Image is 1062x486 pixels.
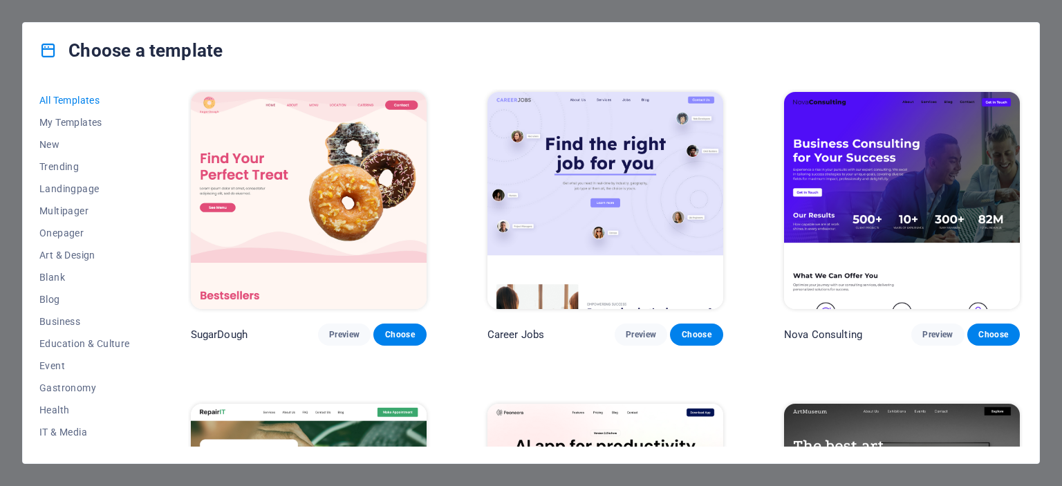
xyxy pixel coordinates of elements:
[39,382,130,393] span: Gastronomy
[39,200,130,222] button: Multipager
[39,294,130,305] span: Blog
[967,324,1020,346] button: Choose
[39,227,130,239] span: Onepager
[681,329,711,340] span: Choose
[39,272,130,283] span: Blank
[39,183,130,194] span: Landingpage
[39,139,130,150] span: New
[39,111,130,133] button: My Templates
[39,117,130,128] span: My Templates
[39,316,130,327] span: Business
[39,156,130,178] button: Trending
[615,324,667,346] button: Preview
[318,324,371,346] button: Preview
[373,324,426,346] button: Choose
[39,89,130,111] button: All Templates
[39,338,130,349] span: Education & Culture
[329,329,360,340] span: Preview
[39,95,130,106] span: All Templates
[39,222,130,244] button: Onepager
[39,250,130,261] span: Art & Design
[626,329,656,340] span: Preview
[784,328,862,342] p: Nova Consulting
[39,266,130,288] button: Blank
[39,288,130,310] button: Blog
[39,178,130,200] button: Landingpage
[487,328,545,342] p: Career Jobs
[39,333,130,355] button: Education & Culture
[784,92,1020,309] img: Nova Consulting
[978,329,1009,340] span: Choose
[384,329,415,340] span: Choose
[39,427,130,438] span: IT & Media
[670,324,723,346] button: Choose
[39,399,130,421] button: Health
[911,324,964,346] button: Preview
[39,244,130,266] button: Art & Design
[487,92,723,309] img: Career Jobs
[39,404,130,415] span: Health
[39,133,130,156] button: New
[39,310,130,333] button: Business
[39,161,130,172] span: Trending
[922,329,953,340] span: Preview
[39,39,223,62] h4: Choose a template
[39,377,130,399] button: Gastronomy
[39,360,130,371] span: Event
[191,328,248,342] p: SugarDough
[191,92,427,309] img: SugarDough
[39,443,130,465] button: Legal & Finance
[39,205,130,216] span: Multipager
[39,355,130,377] button: Event
[39,421,130,443] button: IT & Media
